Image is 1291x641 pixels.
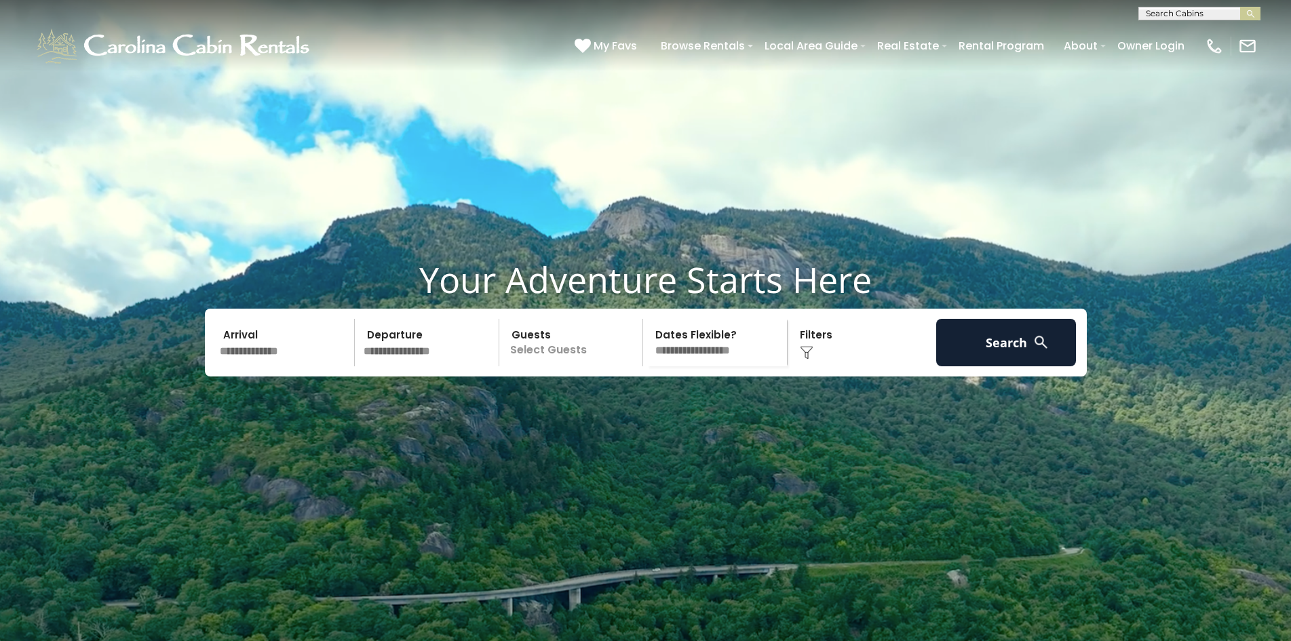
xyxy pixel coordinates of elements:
[594,37,637,54] span: My Favs
[575,37,640,55] a: My Favs
[1111,34,1191,58] a: Owner Login
[1205,37,1224,56] img: phone-regular-white.png
[758,34,864,58] a: Local Area Guide
[1057,34,1104,58] a: About
[654,34,752,58] a: Browse Rentals
[1238,37,1257,56] img: mail-regular-white.png
[952,34,1051,58] a: Rental Program
[800,346,813,360] img: filter--v1.png
[34,26,315,66] img: White-1-1-2.png
[10,258,1281,300] h1: Your Adventure Starts Here
[503,319,643,366] p: Select Guests
[870,34,946,58] a: Real Estate
[936,319,1077,366] button: Search
[1033,334,1049,351] img: search-regular-white.png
